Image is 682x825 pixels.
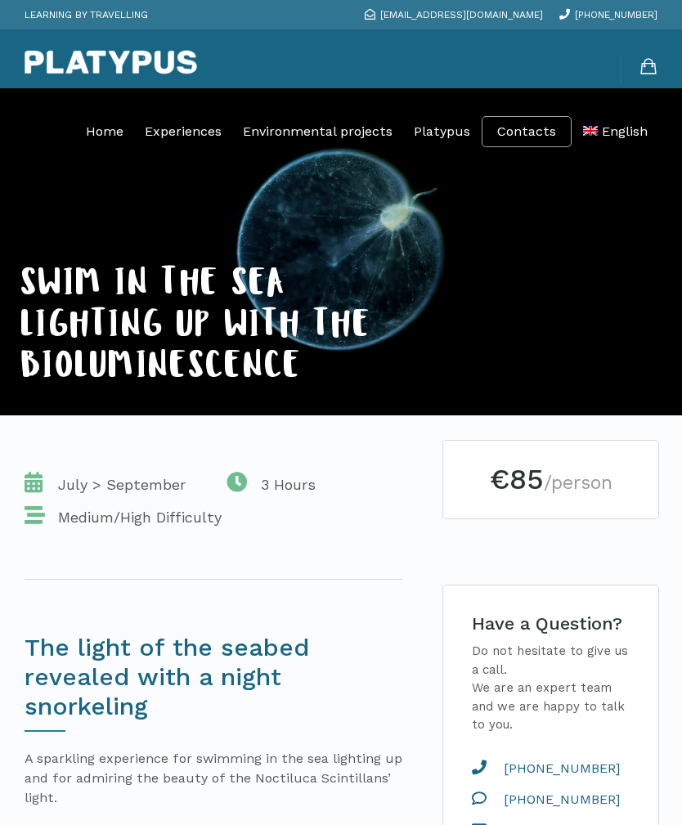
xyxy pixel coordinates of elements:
a: Home [86,111,123,152]
span: Medium/High Difficulty [50,501,222,534]
span: The light of the seabed revealed with a night snorkeling [25,633,310,720]
span: Have a Question? [472,613,622,634]
a: [PHONE_NUMBER] [559,9,657,20]
a: Experiences [145,111,222,152]
span: [PHONE_NUMBER] [575,9,657,20]
span: [PHONE_NUMBER] [491,759,620,778]
span: [PHONE_NUMBER] [491,790,620,809]
a: Environmental projects [243,111,393,152]
p: LEARNING BY TRAVELLING [25,4,148,25]
a: Platypus [414,111,470,152]
h2: €85 [468,465,634,494]
span: July > September [50,469,186,501]
span: [EMAIL_ADDRESS][DOMAIN_NAME] [380,9,543,20]
a: [EMAIL_ADDRESS][DOMAIN_NAME] [365,9,543,20]
span: 3 Hours [253,469,316,501]
img: Platypus [25,50,197,74]
span: Swim in the sea lighting up with the bioluminescence [20,268,370,388]
a: English [583,111,648,152]
p: Do not hesitate to give us a call. We are an expert team and we are happy to talk to you. [472,642,630,734]
a: [PHONE_NUMBER] [472,759,634,778]
a: Contacts [497,123,556,140]
span: English [602,123,648,139]
a: [PHONE_NUMBER] [472,790,634,809]
small: /person [544,472,612,494]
